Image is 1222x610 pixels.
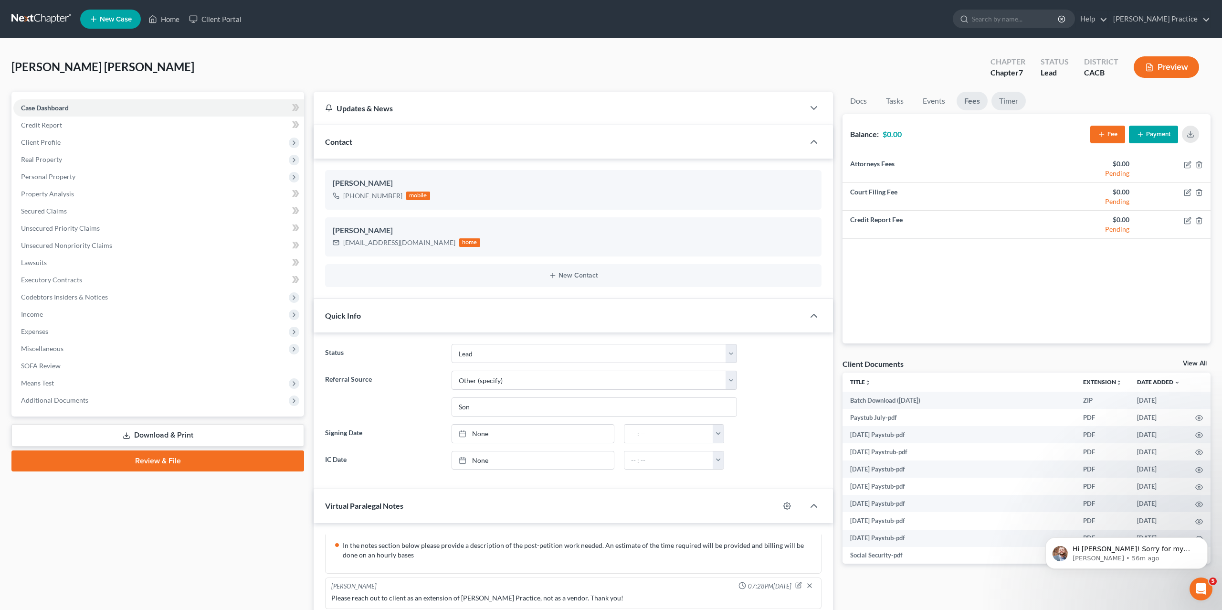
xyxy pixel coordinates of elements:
span: 07:28PM[DATE] [748,582,791,591]
label: IC Date [320,451,447,470]
td: [DATE] Paystub-pdf [843,495,1075,512]
span: Codebtors Insiders & Notices [21,293,108,301]
td: [DATE] Paystub-pdf [843,530,1075,547]
td: [DATE] Paystub-pdf [843,460,1075,478]
span: Personal Property [21,172,75,181]
i: expand_more [1174,380,1180,385]
a: Fees [957,92,988,110]
button: Preview [1134,56,1199,78]
span: Expenses [21,327,48,335]
a: Titleunfold_more [850,378,871,385]
span: Unsecured Priority Claims [21,224,100,232]
label: Referral Source [320,371,447,417]
div: [PERSON_NAME] [333,225,814,236]
span: 7 [1019,68,1023,77]
strong: Balance: [850,129,879,139]
span: Contact [325,137,352,146]
td: PDF [1075,495,1129,512]
button: Payment [1129,126,1178,143]
td: [DATE] [1129,495,1188,512]
button: New Contact [333,272,814,279]
div: [PERSON_NAME] [333,178,814,189]
div: $0.00 [1034,215,1129,225]
a: Secured Claims [13,203,304,220]
span: [PERSON_NAME] [PERSON_NAME] [11,60,194,74]
td: [DATE] Paystrub-pdf [843,443,1075,460]
a: Property Analysis [13,185,304,203]
a: Timer [991,92,1026,110]
a: None [452,425,614,443]
button: Fee [1090,126,1125,143]
input: Other Referral Source [452,398,737,416]
td: Paystub July-pdf [843,409,1075,426]
a: Tasks [878,92,911,110]
span: Hi [PERSON_NAME]! Sorry for my confusion on this, but would you be able to let me know why you wo... [42,28,162,74]
div: Chapter [990,56,1025,67]
a: [PERSON_NAME] Practice [1108,11,1210,28]
td: [DATE] Paystub-pdf [843,426,1075,443]
td: PDF [1075,478,1129,495]
a: None [452,451,614,470]
span: Executory Contracts [21,276,82,284]
td: PDF [1075,409,1129,426]
iframe: Intercom live chat [1190,578,1212,600]
span: 5 [1209,578,1217,585]
span: Quick Info [325,311,361,320]
div: Lead [1041,67,1069,78]
div: [PERSON_NAME] [331,582,377,591]
a: Case Dashboard [13,99,304,117]
input: Search by name... [972,10,1059,28]
p: Message from James, sent 56m ago [42,37,165,45]
td: Attorneys Fees [843,155,1027,183]
a: Help [1075,11,1107,28]
a: Home [144,11,184,28]
div: [EMAIL_ADDRESS][DOMAIN_NAME] [343,238,455,247]
span: Case Dashboard [21,104,69,112]
a: View All [1183,360,1207,367]
a: Review & File [11,450,304,471]
div: mobile [406,192,430,200]
a: Events [915,92,953,110]
input: -- : -- [624,451,713,470]
span: Secured Claims [21,207,67,215]
div: [PHONE_NUMBER] [343,191,402,201]
td: Court Filing Fee [843,183,1027,211]
span: Virtual Paralegal Notes [325,501,403,510]
div: $0.00 [1034,159,1129,169]
i: unfold_more [1116,380,1122,385]
div: $0.00 [1034,187,1129,197]
span: Miscellaneous [21,344,63,353]
td: [DATE] [1129,409,1188,426]
label: Status [320,344,447,363]
iframe: Intercom notifications message [1031,517,1222,584]
td: Social Security-pdf [843,547,1075,564]
div: Chapter [990,67,1025,78]
a: Credit Report [13,117,304,134]
a: Executory Contracts [13,271,304,289]
span: SOFA Review [21,362,61,370]
input: -- : -- [624,425,713,443]
div: Updates & News [325,103,793,113]
span: New Case [100,16,132,23]
a: Docs [843,92,874,110]
i: unfold_more [865,380,871,385]
span: Additional Documents [21,396,88,404]
td: PDF [1075,426,1129,443]
div: In the notes section below please provide a description of the post-petition work needed. An esti... [343,541,815,560]
td: Batch Download ([DATE]) [843,392,1075,409]
td: [DATE] [1129,392,1188,409]
div: Pending [1034,225,1129,234]
td: [DATE] Paystub-pdf [843,512,1075,529]
span: Property Analysis [21,190,74,198]
div: District [1084,56,1118,67]
div: Pending [1034,169,1129,178]
a: Download & Print [11,424,304,447]
span: Client Profile [21,138,61,146]
a: SOFA Review [13,357,304,375]
td: PDF [1075,443,1129,460]
span: Real Property [21,155,62,163]
span: Income [21,310,43,318]
td: [DATE] [1129,426,1188,443]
